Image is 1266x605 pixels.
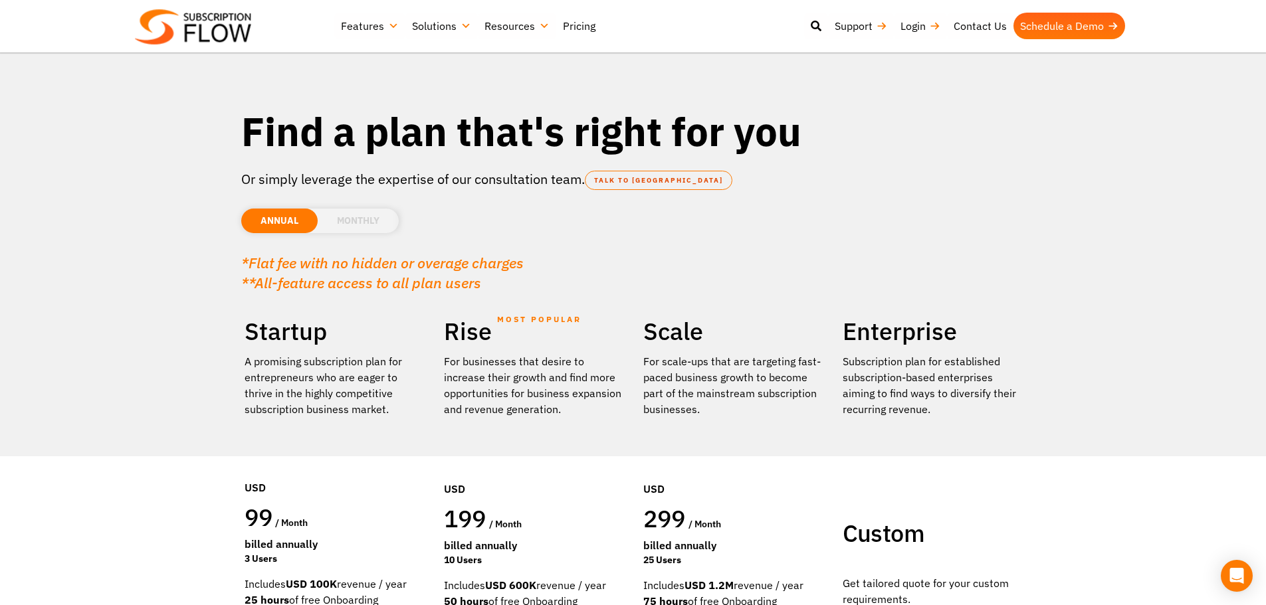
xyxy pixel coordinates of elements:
[444,316,623,347] h2: Rise
[643,553,823,567] div: 25 Users
[947,13,1013,39] a: Contact Us
[245,316,424,347] h2: Startup
[894,13,947,39] a: Login
[405,13,478,39] a: Solutions
[334,13,405,39] a: Features
[688,518,721,530] span: / month
[643,316,823,347] h2: Scale
[444,441,623,503] div: USD
[444,353,623,417] div: For businesses that desire to increase their growth and find more opportunities for business expa...
[444,503,486,534] span: 199
[245,501,273,533] span: 99
[843,353,1022,417] p: Subscription plan for established subscription-based enterprises aiming to find ways to diversify...
[843,517,924,549] span: Custom
[1221,560,1253,592] div: Open Intercom Messenger
[241,273,481,292] em: **All-feature access to all plan users
[828,13,894,39] a: Support
[489,518,522,530] span: / month
[245,440,424,502] div: USD
[843,316,1022,347] h2: Enterprise
[444,537,623,553] div: Billed Annually
[643,537,823,553] div: Billed Annually
[135,9,251,44] img: Subscriptionflow
[286,577,337,590] strong: USD 100K
[585,171,732,190] a: TALK TO [GEOGRAPHIC_DATA]
[643,503,686,534] span: 299
[245,353,424,417] p: A promising subscription plan for entrepreneurs who are eager to thrive in the highly competitive...
[1013,13,1125,39] a: Schedule a Demo
[444,553,623,567] div: 10 Users
[241,253,524,272] em: *Flat fee with no hidden or overage charges
[478,13,556,39] a: Resources
[241,106,1025,156] h1: Find a plan that's right for you
[241,169,1025,189] p: Or simply leverage the expertise of our consultation team.
[556,13,602,39] a: Pricing
[685,578,734,592] strong: USD 1.2M
[245,536,424,552] div: Billed Annually
[497,304,581,335] span: MOST POPULAR
[241,209,318,233] li: ANNUAL
[643,441,823,503] div: USD
[245,552,424,566] div: 3 Users
[643,353,823,417] div: For scale-ups that are targeting fast-paced business growth to become part of the mainstream subs...
[318,209,399,233] li: MONTHLY
[485,578,536,592] strong: USD 600K
[275,517,308,529] span: / month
